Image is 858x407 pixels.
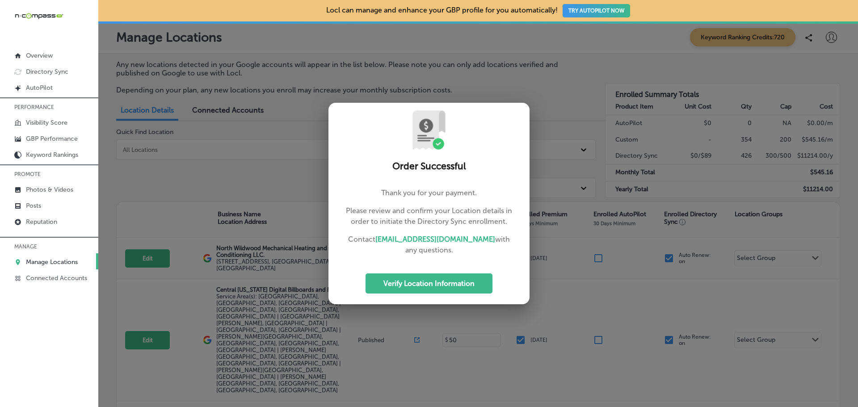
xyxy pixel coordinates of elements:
[339,161,519,172] h2: Order Successful
[26,186,73,193] p: Photos & Videos
[375,235,495,243] a: [EMAIL_ADDRESS][DOMAIN_NAME]
[343,234,515,256] p: Contact with any questions.
[26,52,53,59] p: Overview
[343,188,515,198] p: Thank you for your payment.
[343,206,515,227] p: Please review and confirm your Location details in order to initiate the Directory Sync enrollment.
[26,68,68,76] p: Directory Sync
[26,151,78,159] p: Keyword Rankings
[26,135,78,143] p: GBP Performance
[26,119,67,126] p: Visibility Score
[26,274,87,282] p: Connected Accounts
[26,84,53,92] p: AutoPilot
[26,258,78,266] p: Manage Locations
[409,110,449,150] img: UryPoqUmSj4VC2ZdTn7sJzIzWBea8n9D3djSW0VNpAAAAABJRU5ErkJggg==
[26,218,57,226] p: Reputation
[26,202,41,210] p: Posts
[563,4,630,17] button: TRY AUTOPILOT NOW
[14,12,63,20] img: 660ab0bf-5cc7-4cb8-ba1c-48b5ae0f18e60NCTV_CLogo_TV_Black_-500x88.png
[366,273,492,294] button: Verify Location Information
